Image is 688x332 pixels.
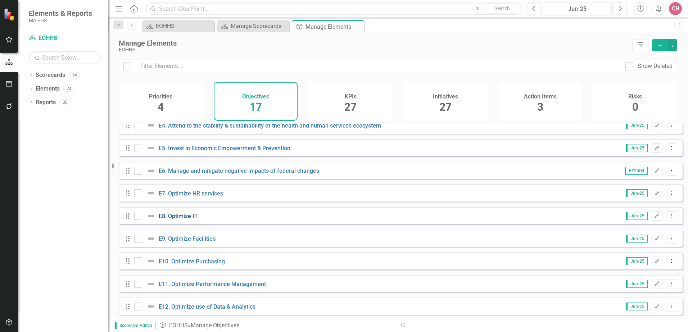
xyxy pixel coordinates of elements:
span: Elements & Reports [29,9,92,18]
span: Jun-25 [626,189,648,197]
a: E7. Optimize HR services [159,190,223,197]
span: Search [494,5,510,11]
a: E9. Optimize Facilities [159,235,216,242]
img: Not Defined [146,234,155,243]
a: E8. Optimize IT [159,213,198,220]
img: Not Defined [146,257,155,266]
h4: Risks [628,93,642,100]
a: Scorecards [36,71,65,79]
span: Jun-25 [626,121,648,129]
span: 27 [439,101,452,113]
img: Not Defined [146,280,155,288]
a: E4. Attend to the stability & sustainability of the health and human services ecosystem [159,122,381,129]
a: E6. Manage and mitigate negative impacts of federal changes [159,167,319,174]
div: 74 [63,86,75,92]
small: MA EHS [29,18,92,23]
img: Not Defined [146,144,155,152]
img: Not Defined [146,302,155,311]
h4: Action Items [524,93,557,100]
input: Filter Elements... [136,60,621,73]
div: Manage Elements [305,22,362,31]
a: EOHHS [144,22,212,31]
span: Jun-25 [626,212,648,220]
h4: Initiatives [433,93,458,100]
img: ClearPoint Strategy [4,8,16,20]
div: Jun-25 [546,5,609,13]
span: 4 [158,101,164,113]
a: E10. Optimize Purchasing [159,258,225,265]
a: E5. Invest in Economic Empowerment & Prevention [159,145,290,152]
span: 0 [632,101,638,113]
div: EOHHS [119,47,629,52]
a: Elements [36,85,60,93]
span: Jun-25 [626,235,648,243]
span: Jun-25 [626,257,648,265]
div: Show Deleted [638,62,673,70]
span: 27 [344,101,357,113]
button: Jun-25 [543,2,612,15]
div: EOHHS [156,22,212,31]
h4: Objectives [242,93,269,100]
h4: Priorities [149,93,172,100]
h4: KPIs [345,93,357,100]
a: EOHHS [169,322,188,329]
span: Scorecard Admin [115,322,155,329]
span: Jun-25 [626,280,648,288]
span: 3 [537,101,543,113]
a: E12. Optimize use of Data & Analytics [159,303,255,310]
a: Manage Scorecards [219,22,287,31]
img: Not Defined [146,189,155,198]
a: E11. Optimize Performance Management [159,281,266,287]
span: Jun-25 [626,144,648,152]
div: Manage Elements [119,39,629,47]
div: » Manage Objectives [159,322,393,330]
input: Search Below... [29,51,101,64]
img: Not Defined [146,212,155,220]
div: 14 [69,72,80,78]
input: Search ClearPoint... [146,3,522,15]
span: 17 [250,101,262,113]
div: 20 [59,99,71,105]
img: Not Defined [146,121,155,130]
button: Search [484,4,520,14]
a: Reports [36,98,56,107]
img: Not Defined [146,166,155,175]
span: FY25Q4 [625,167,648,175]
div: Manage Scorecards [231,22,287,31]
span: Jun-25 [626,303,648,310]
button: CH [669,2,682,15]
a: EOHHS [29,34,101,42]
